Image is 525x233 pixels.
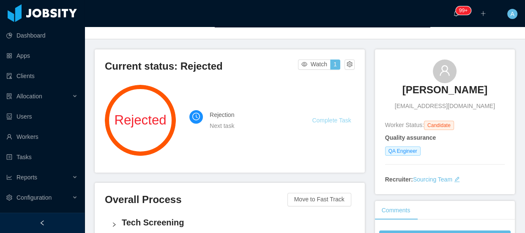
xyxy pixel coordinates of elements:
h4: Rejection [210,110,292,119]
span: Candidate [424,121,454,130]
span: Allocation [16,93,42,100]
a: icon: auditClients [6,68,78,84]
sup: 159 [456,6,471,15]
span: Worker Status: [385,122,424,128]
button: 1 [330,60,340,70]
button: icon: eyeWatch [298,60,331,70]
i: icon: setting [6,195,12,200]
i: icon: clock-circle [192,113,200,120]
a: Complete Task [312,117,351,124]
span: Rejected [105,114,176,127]
span: [EMAIL_ADDRESS][DOMAIN_NAME] [395,102,495,111]
i: icon: edit [454,176,460,182]
span: A [510,9,514,19]
span: Reports [16,174,37,181]
h3: [PERSON_NAME] [402,83,487,97]
i: icon: plus [480,11,486,16]
div: Next task [210,121,292,130]
h3: Current status: Rejected [105,60,298,73]
a: icon: pie-chartDashboard [6,27,78,44]
a: Sourcing Team [413,176,452,183]
span: Configuration [16,194,52,201]
button: Move to Fast Track [287,193,351,206]
h4: Tech Screening [122,217,348,228]
strong: Recruiter: [385,176,413,183]
i: icon: right [112,222,117,227]
i: icon: user [439,65,451,76]
i: icon: line-chart [6,174,12,180]
a: icon: userWorkers [6,128,78,145]
i: icon: solution [6,93,12,99]
a: [PERSON_NAME] [402,83,487,102]
span: QA Engineer [385,146,421,156]
h3: Overall Process [105,193,287,206]
i: icon: bell [453,11,459,16]
div: Comments [375,201,417,220]
button: icon: setting [345,60,355,70]
a: icon: profileTasks [6,149,78,165]
strong: Quality assurance [385,134,436,141]
a: icon: robotUsers [6,108,78,125]
a: icon: appstoreApps [6,47,78,64]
